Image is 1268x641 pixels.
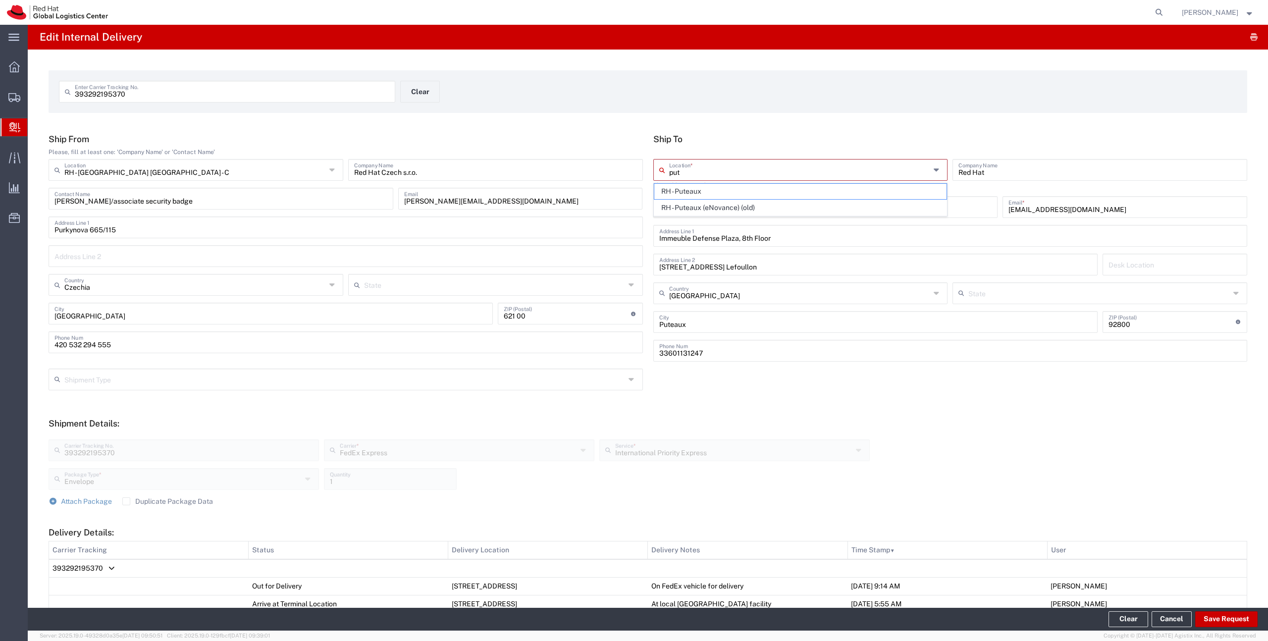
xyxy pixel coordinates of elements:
h4: Edit Internal Delivery [40,25,142,50]
h5: Shipment Details: [49,418,1247,428]
span: Client: 2025.19.0-129fbcf [167,633,270,639]
th: Carrier Tracking [49,541,249,560]
th: Delivery Notes [648,541,847,560]
h5: Delivery Details: [49,527,1247,537]
button: [PERSON_NAME] [1181,6,1255,18]
td: On FedEx vehicle for delivery [648,578,847,595]
td: [DATE] 5:55 AM [847,595,1047,613]
img: logo [7,5,108,20]
td: [DATE] 9:14 AM [847,578,1047,595]
div: Please, fill at least one: 'Company Name' or 'Contact Name' [49,148,643,157]
h5: Ship To [653,134,1248,144]
td: [PERSON_NAME] [1047,578,1247,595]
span: [DATE] 09:39:01 [230,633,270,639]
span: Attach Package [61,497,112,505]
span: 393292195370 [53,564,103,572]
a: Cancel [1152,611,1192,627]
td: [STREET_ADDRESS] [448,595,648,613]
button: Clear [1109,611,1148,627]
label: Duplicate Package Data [122,497,213,505]
div: This field is required [653,181,948,189]
td: Arrive at Terminal Location [249,595,448,613]
h5: Ship From [49,134,643,144]
span: RH - Puteaux [654,184,947,199]
span: RH - Puteaux (eNovance) (old) [654,200,947,215]
span: Irene Tirozzi [1182,7,1238,18]
button: Clear [400,81,440,103]
span: Server: 2025.19.0-49328d0a35e [40,633,162,639]
th: User [1047,541,1247,560]
td: [PERSON_NAME] [1047,595,1247,613]
td: [STREET_ADDRESS] [448,578,648,595]
span: Copyright © [DATE]-[DATE] Agistix Inc., All Rights Reserved [1104,632,1256,640]
th: Time Stamp [847,541,1047,560]
th: Delivery Location [448,541,648,560]
th: Status [249,541,448,560]
td: Out for Delivery [249,578,448,595]
span: [DATE] 09:50:51 [122,633,162,639]
td: At local [GEOGRAPHIC_DATA] facility [648,595,847,613]
button: Save Request [1195,611,1258,627]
